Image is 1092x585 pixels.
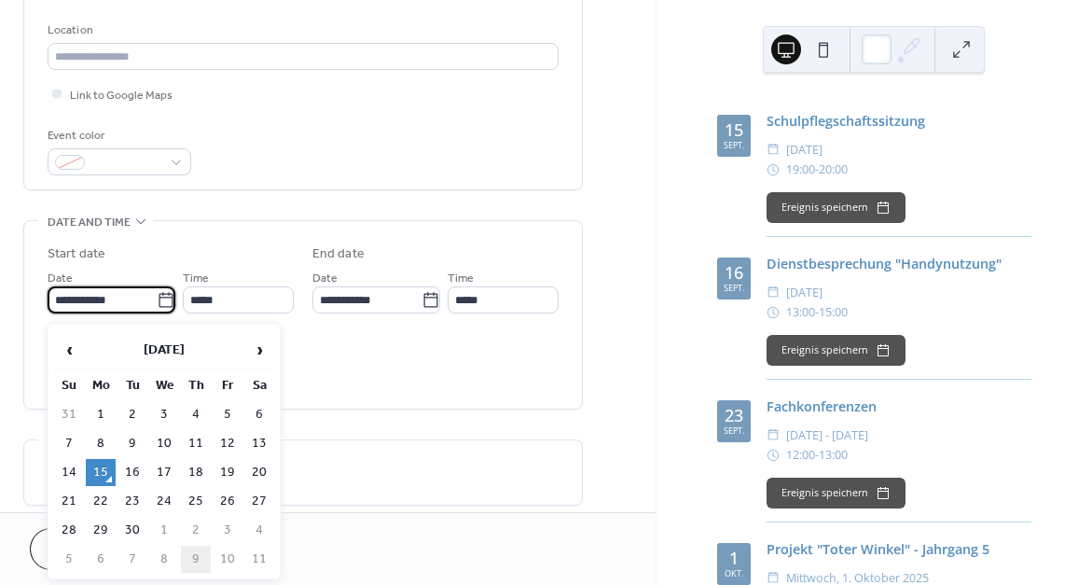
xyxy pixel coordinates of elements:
[48,244,105,264] div: Start date
[312,244,365,264] div: End date
[245,331,273,369] span: ›
[149,488,179,515] td: 24
[767,425,780,445] div: ​
[767,445,780,465] div: ​
[819,445,848,465] span: 13:00
[312,269,338,288] span: Date
[767,283,780,302] div: ​
[819,302,848,322] span: 15:00
[815,445,819,465] span: -
[86,517,116,544] td: 29
[117,459,147,486] td: 16
[55,331,83,369] span: ‹
[117,430,147,457] td: 9
[86,330,242,370] th: [DATE]
[244,401,274,428] td: 6
[724,141,744,149] div: Sept.
[767,539,1031,560] div: Projekt "Toter Winkel" - Jahrgang 5
[183,269,209,288] span: Time
[149,401,179,428] td: 3
[54,372,84,399] th: Su
[181,430,211,457] td: 11
[149,459,179,486] td: 17
[767,192,905,222] button: Ereignis speichern
[725,407,743,424] div: 23
[725,264,743,281] div: 16
[767,397,1031,417] div: Fachkonferenzen
[86,488,116,515] td: 22
[815,302,819,322] span: -
[86,459,116,486] td: 15
[767,111,1031,132] div: Schulpflegschaftssitzung
[70,86,173,105] span: Link to Google Maps
[86,430,116,457] td: 8
[767,160,780,179] div: ​
[724,426,744,435] div: Sept.
[117,401,147,428] td: 2
[213,372,242,399] th: Fr
[244,430,274,457] td: 13
[786,283,822,302] span: [DATE]
[724,284,744,292] div: Sept.
[815,160,819,179] span: -
[244,372,274,399] th: Sa
[181,517,211,544] td: 2
[54,430,84,457] td: 7
[244,459,274,486] td: 20
[819,160,848,179] span: 20:00
[181,372,211,399] th: Th
[786,302,815,322] span: 13:00
[213,459,242,486] td: 19
[48,269,73,288] span: Date
[149,546,179,573] td: 8
[117,372,147,399] th: Tu
[786,445,815,465] span: 12:00
[767,302,780,322] div: ​
[767,335,905,365] button: Ereignis speichern
[48,213,131,232] span: Date and time
[54,488,84,515] td: 21
[149,372,179,399] th: We
[181,488,211,515] td: 25
[54,517,84,544] td: 28
[786,140,822,160] span: [DATE]
[448,269,474,288] span: Time
[86,401,116,428] td: 1
[244,517,274,544] td: 4
[48,21,555,40] div: Location
[54,459,84,486] td: 14
[786,425,868,445] span: [DATE] - [DATE]
[54,401,84,428] td: 31
[213,401,242,428] td: 5
[725,569,743,578] div: Okt.
[117,546,147,573] td: 7
[725,121,743,138] div: 15
[213,488,242,515] td: 26
[86,372,116,399] th: Mo
[117,517,147,544] td: 30
[786,160,815,179] span: 19:00
[86,546,116,573] td: 6
[244,546,274,573] td: 11
[54,546,84,573] td: 5
[244,488,274,515] td: 27
[213,546,242,573] td: 10
[181,459,211,486] td: 18
[729,550,739,566] div: 1
[213,517,242,544] td: 3
[767,140,780,160] div: ​
[181,546,211,573] td: 9
[213,430,242,457] td: 12
[30,528,145,570] button: Cancel
[767,478,905,508] button: Ereignis speichern
[181,401,211,428] td: 4
[149,430,179,457] td: 10
[149,517,179,544] td: 1
[117,488,147,515] td: 23
[48,126,187,146] div: Event color
[767,254,1031,274] div: Dienstbesprechung "Handynutzung"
